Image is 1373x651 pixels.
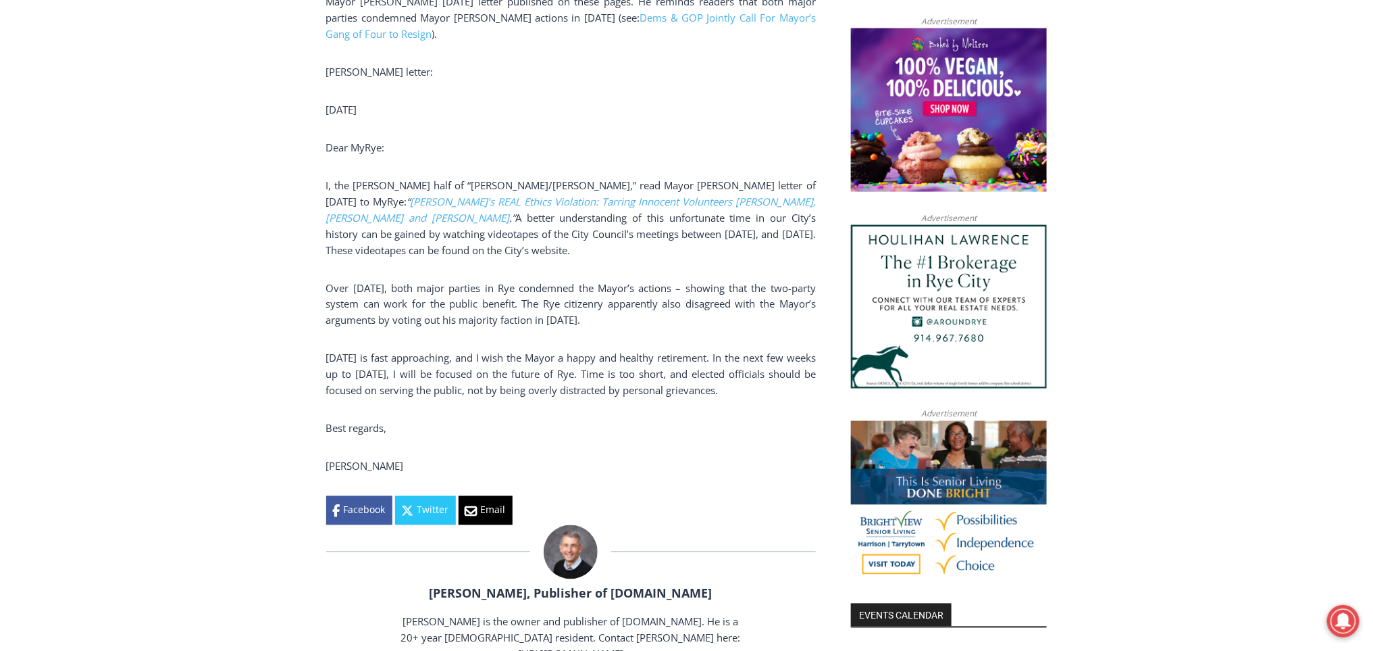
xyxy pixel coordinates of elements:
[326,139,816,155] p: Dear MyRye:
[430,585,713,602] a: [PERSON_NAME], Publisher of [DOMAIN_NAME]
[851,28,1047,192] img: Baked by Melissa
[326,280,816,329] p: Over [DATE], both major parties in Rye condemned the Mayor’s actions – showing that the two-party...
[326,458,816,475] p: [PERSON_NAME]
[908,15,990,28] span: Advertisement
[851,225,1047,389] img: Houlihan Lawrence The #1 Brokerage in Rye City
[353,135,626,165] span: Intern @ [DOMAIN_NAME]
[326,195,816,224] a: [PERSON_NAME]’s REAL Ethics Violation: Tarring Innocent Volunteers [PERSON_NAME], [PERSON_NAME] a...
[326,64,816,80] p: [PERSON_NAME] letter:
[326,101,816,118] p: [DATE]
[851,421,1047,585] img: Brightview Senior Living
[326,420,816,437] p: Best regards,
[459,496,513,525] a: Email
[325,131,654,168] a: Intern @ [DOMAIN_NAME]
[326,350,816,399] p: [DATE] is fast approaching, and I wish the Mayor a happy and healthy retirement. In the next few ...
[326,496,392,525] a: Facebook
[395,496,456,525] a: Twitter
[341,1,638,131] div: "The first chef I interviewed talked about coming to [GEOGRAPHIC_DATA] from [GEOGRAPHIC_DATA] in ...
[326,177,816,258] p: I, the [PERSON_NAME] half of “[PERSON_NAME]/[PERSON_NAME],” read Mayor [PERSON_NAME] letter of [D...
[908,408,990,420] span: Advertisement
[908,212,990,224] span: Advertisement
[326,195,816,224] em: “ .”
[851,604,952,627] h2: Events Calendar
